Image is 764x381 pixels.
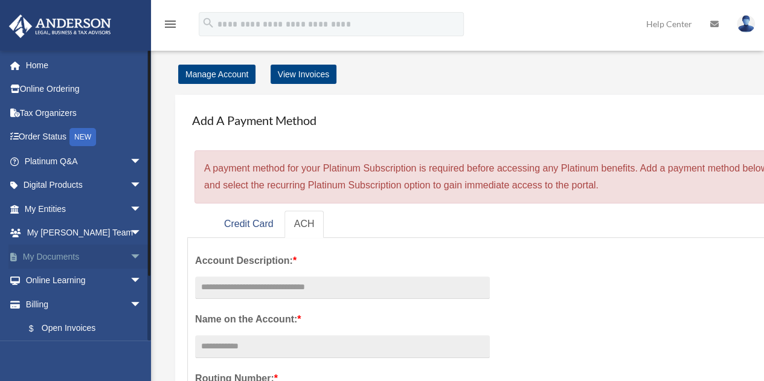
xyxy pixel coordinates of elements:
[130,221,154,246] span: arrow_drop_down
[130,292,154,317] span: arrow_drop_down
[202,16,215,30] i: search
[163,17,178,31] i: menu
[130,149,154,174] span: arrow_drop_down
[163,21,178,31] a: menu
[214,211,283,238] a: Credit Card
[5,14,115,38] img: Anderson Advisors Platinum Portal
[130,245,154,269] span: arrow_drop_down
[8,77,160,101] a: Online Ordering
[36,321,42,336] span: $
[195,311,490,328] label: Name on the Account:
[8,149,160,173] a: Platinum Q&Aarrow_drop_down
[8,292,160,316] a: Billingarrow_drop_down
[8,221,160,245] a: My [PERSON_NAME] Teamarrow_drop_down
[8,53,160,77] a: Home
[737,15,755,33] img: User Pic
[178,65,255,84] a: Manage Account
[8,101,160,125] a: Tax Organizers
[8,197,160,221] a: My Entitiesarrow_drop_down
[130,197,154,222] span: arrow_drop_down
[284,211,324,238] a: ACH
[8,245,160,269] a: My Documentsarrow_drop_down
[130,269,154,293] span: arrow_drop_down
[8,173,160,197] a: Digital Productsarrow_drop_down
[271,65,336,84] a: View Invoices
[69,128,96,146] div: NEW
[8,125,160,150] a: Order StatusNEW
[8,269,160,293] a: Online Learningarrow_drop_down
[195,252,490,269] label: Account Description:
[17,316,160,341] a: $Open Invoices
[130,173,154,198] span: arrow_drop_down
